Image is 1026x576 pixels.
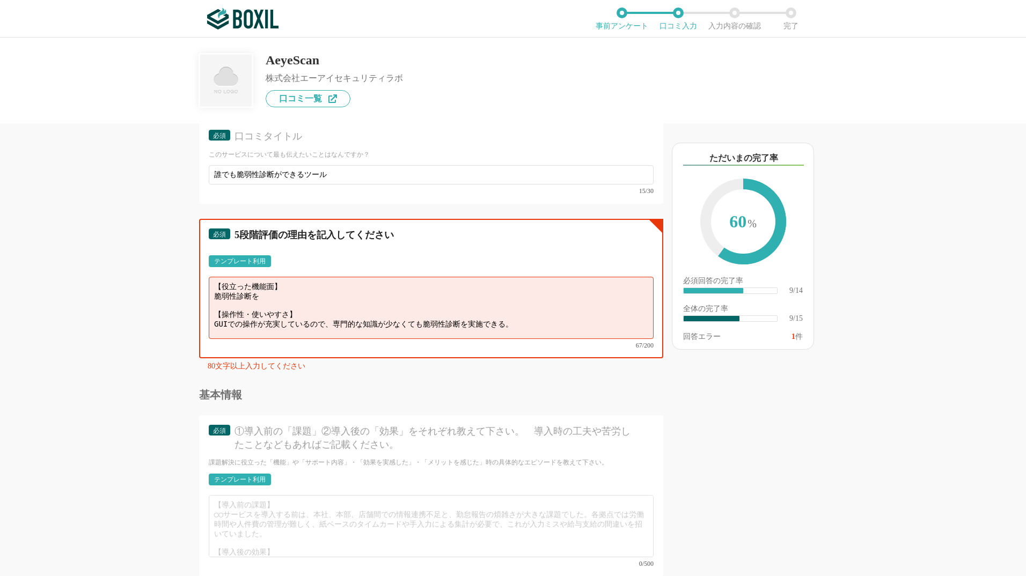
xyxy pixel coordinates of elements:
[789,315,803,322] div: 9/15
[266,54,403,67] div: AeyeScan
[684,316,739,321] div: ​
[234,130,635,143] div: 口コミタイトル
[234,425,635,452] div: ①導入前の「課題」②導入後の「効果」をそれぞれ教えて下さい。 導入時の工夫や苦労したことなどもあればご記載ください。
[266,74,403,83] div: 株式会社エーアイセキュリティラボ
[763,8,819,30] li: 完了
[792,333,803,341] div: 件
[209,165,654,184] input: タスク管理の担当や履歴がひと目でわかるように
[213,427,226,434] span: 必須
[279,94,322,103] span: 口コミ一覧
[683,305,803,315] div: 全体の完了率
[684,288,743,293] div: ​
[593,8,650,30] li: 事前アンケート
[199,389,663,400] div: 基本情報
[209,458,654,467] div: 課題解決に役立った「機能」や「サポート内容」・「効果を実感した」・「メリットを感じた」時の具体的なエピソードを教えて下さい。
[209,560,654,567] div: 0/500
[209,188,654,194] div: 15/30
[789,287,803,294] div: 9/14
[711,189,775,256] span: 60
[207,8,279,29] img: ボクシルSaaS_ロゴ
[214,476,266,483] div: テンプレート利用
[706,8,763,30] li: 入力内容の確認
[209,342,654,349] div: 67/200
[683,333,721,341] div: 回答エラー
[208,363,663,374] div: 80文字以上入力してください
[234,228,635,242] div: 5段階評価の理由を記入してください
[214,258,266,264] div: テンプレート利用
[650,8,706,30] li: 口コミ入力
[209,150,654,159] div: このサービスについて最も伝えたいことはなんですか？
[266,90,350,107] a: 口コミ一覧
[683,277,803,287] div: 必須回答の完了率
[213,132,226,139] span: 必須
[792,333,795,341] span: 1
[213,231,226,238] span: 必須
[683,152,804,166] div: ただいまの完了率
[747,218,757,230] span: %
